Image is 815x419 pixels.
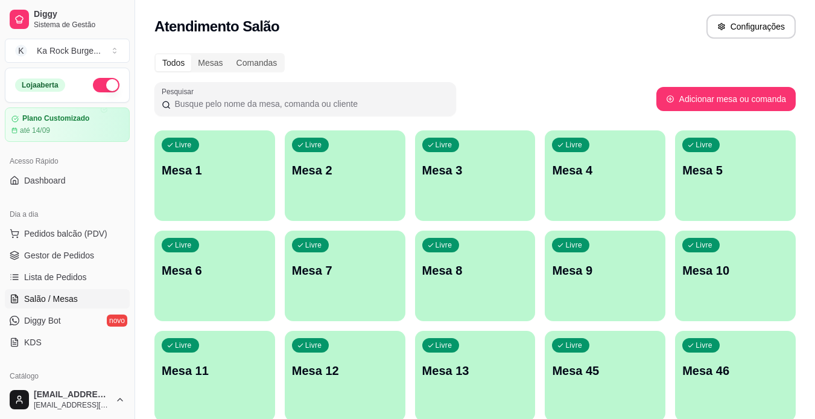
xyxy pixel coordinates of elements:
[156,54,191,71] div: Todos
[24,336,42,348] span: KDS
[93,78,119,92] button: Alterar Status
[285,130,405,221] button: LivreMesa 2
[154,17,279,36] h2: Atendimento Salão
[230,54,284,71] div: Comandas
[24,174,66,187] span: Dashboard
[5,366,130,386] div: Catálogo
[162,262,268,279] p: Mesa 6
[34,389,110,400] span: [EMAIL_ADDRESS][DOMAIN_NAME]
[15,45,27,57] span: K
[5,311,130,330] a: Diggy Botnovo
[24,315,61,327] span: Diggy Bot
[34,9,125,20] span: Diggy
[552,162,658,179] p: Mesa 4
[154,130,275,221] button: LivreMesa 1
[436,341,452,350] p: Livre
[162,162,268,179] p: Mesa 1
[5,39,130,63] button: Select a team
[696,341,712,350] p: Livre
[5,289,130,309] a: Salão / Mesas
[175,341,192,350] p: Livre
[285,231,405,321] button: LivreMesa 7
[292,162,398,179] p: Mesa 2
[5,5,130,34] a: DiggySistema de Gestão
[5,205,130,224] div: Dia a dia
[682,162,788,179] p: Mesa 5
[34,20,125,30] span: Sistema de Gestão
[162,86,198,97] label: Pesquisar
[5,333,130,352] a: KDS
[565,240,582,250] p: Livre
[22,114,89,123] article: Plano Customizado
[37,45,101,57] div: Ka Rock Burge ...
[191,54,229,71] div: Mesas
[171,98,449,110] input: Pesquisar
[436,240,452,250] p: Livre
[656,87,796,111] button: Adicionar mesa ou comanda
[545,130,665,221] button: LivreMesa 4
[5,385,130,414] button: [EMAIL_ADDRESS][DOMAIN_NAME][EMAIL_ADDRESS][DOMAIN_NAME]
[24,293,78,305] span: Salão / Mesas
[162,362,268,379] p: Mesa 11
[5,171,130,190] a: Dashboard
[415,231,536,321] button: LivreMesa 8
[5,267,130,287] a: Lista de Pedidos
[24,228,107,240] span: Pedidos balcão (PDV)
[20,126,50,135] article: até 14/09
[552,362,658,379] p: Mesa 45
[175,140,192,150] p: Livre
[565,341,582,350] p: Livre
[292,362,398,379] p: Mesa 12
[5,246,130,265] a: Gestor de Pedidos
[422,362,528,379] p: Mesa 13
[15,78,65,92] div: Loja aberta
[682,262,788,279] p: Mesa 10
[5,152,130,171] div: Acesso Rápido
[552,262,658,279] p: Mesa 9
[422,162,528,179] p: Mesa 3
[706,14,796,39] button: Configurações
[682,362,788,379] p: Mesa 46
[5,107,130,142] a: Plano Customizadoaté 14/09
[305,140,322,150] p: Livre
[175,240,192,250] p: Livre
[415,130,536,221] button: LivreMesa 3
[696,140,712,150] p: Livre
[675,130,796,221] button: LivreMesa 5
[292,262,398,279] p: Mesa 7
[696,240,712,250] p: Livre
[565,140,582,150] p: Livre
[24,271,87,283] span: Lista de Pedidos
[24,249,94,261] span: Gestor de Pedidos
[436,140,452,150] p: Livre
[5,224,130,243] button: Pedidos balcão (PDV)
[154,231,275,321] button: LivreMesa 6
[305,341,322,350] p: Livre
[545,231,665,321] button: LivreMesa 9
[675,231,796,321] button: LivreMesa 10
[422,262,528,279] p: Mesa 8
[34,400,110,410] span: [EMAIL_ADDRESS][DOMAIN_NAME]
[305,240,322,250] p: Livre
